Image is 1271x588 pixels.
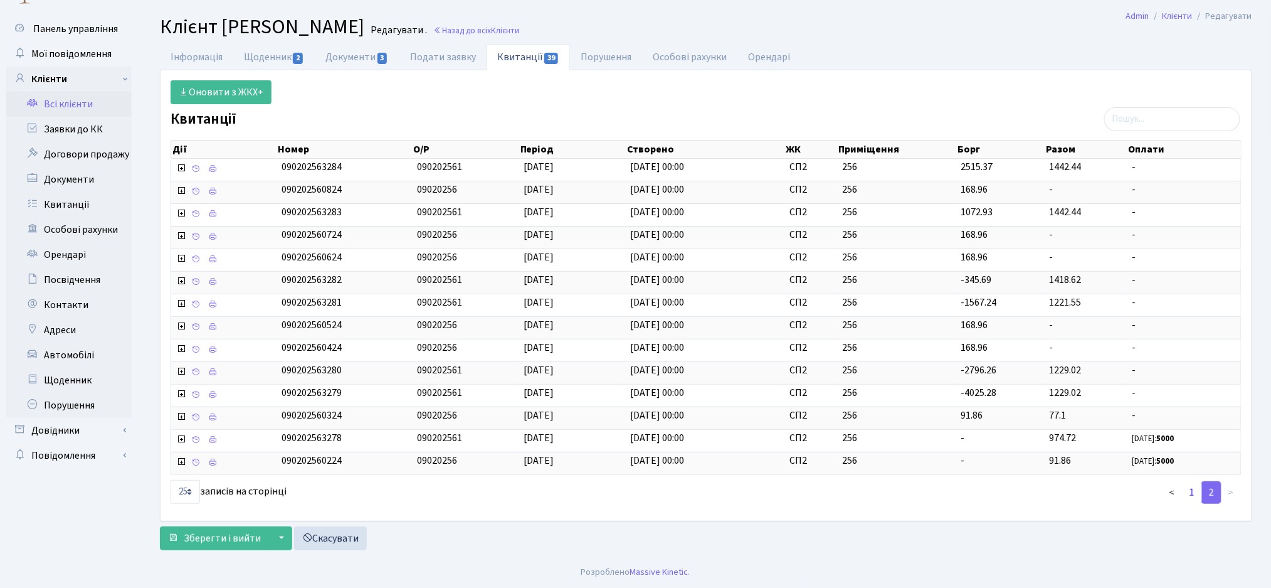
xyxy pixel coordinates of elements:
span: -345.69 [961,273,992,287]
span: 256 [842,431,951,446]
span: 090202563280 [282,363,342,377]
a: Панель управління [6,16,132,41]
small: [DATE]: [1132,456,1174,467]
span: 090202561 [418,205,463,219]
span: 090202560724 [282,228,342,242]
span: 090202563284 [282,160,342,174]
span: - [1050,250,1053,264]
span: СП2 [789,205,832,220]
span: 1418.62 [1050,273,1082,287]
span: - [1132,250,1236,265]
span: [DATE] 00:00 [631,296,685,309]
span: 77.1 [1050,409,1067,422]
label: записів на сторінці [171,480,287,504]
a: Інформація [160,44,233,70]
span: 090202563281 [282,296,342,309]
span: 974.72 [1050,431,1077,445]
span: Зберегти і вийти [184,532,261,545]
th: Приміщення [838,141,956,158]
span: - [961,431,965,445]
span: 256 [842,363,951,378]
a: Особові рахунки [642,44,737,70]
span: 090202560624 [282,250,342,264]
span: 1221.55 [1050,296,1082,309]
span: [DATE] [524,296,554,309]
span: Клієнт [PERSON_NAME] [160,13,364,41]
a: Документи [6,167,132,192]
span: СП2 [789,454,832,468]
span: 168.96 [961,250,988,264]
span: 090202560424 [282,341,342,355]
span: [DATE] 00:00 [631,386,685,400]
span: [DATE] 00:00 [631,454,685,468]
a: Admin [1126,9,1149,23]
a: Контакти [6,292,132,318]
span: СП2 [789,273,832,287]
span: [DATE] [524,160,554,174]
span: 090202561 [418,296,463,309]
span: - [1132,386,1236,400]
th: Разом [1045,141,1127,158]
span: [DATE] 00:00 [631,183,685,196]
select: записів на сторінці [171,480,200,504]
th: ЖК [785,141,838,158]
span: 090202561 [418,431,463,445]
a: Орендарі [6,242,132,267]
span: - [1132,273,1236,287]
span: 1442.44 [1050,160,1082,174]
span: [DATE] [524,431,554,445]
span: 09020256 [418,250,458,264]
span: СП2 [789,160,832,174]
th: Період [519,141,626,158]
span: 09020256 [418,454,458,468]
a: Оновити з ЖКХ+ [171,80,272,104]
a: Квитанції [6,192,132,217]
span: СП2 [789,318,832,333]
a: 1 [1182,481,1202,504]
span: [DATE] 00:00 [631,318,685,332]
span: 1229.02 [1050,386,1082,400]
span: 256 [842,228,951,242]
a: Всі клієнти [6,92,132,117]
span: 090202563278 [282,431,342,445]
span: [DATE] [524,250,554,264]
a: Назад до всіхКлієнти [433,24,519,36]
span: [DATE] 00:00 [631,273,685,287]
span: 256 [842,205,951,220]
a: Квитанції [487,44,570,70]
span: СП2 [789,183,832,197]
span: 91.86 [1050,454,1072,468]
span: 090202563279 [282,386,342,400]
span: СП2 [789,431,832,446]
span: [DATE] 00:00 [631,250,685,264]
a: Порушення [570,44,642,70]
span: 256 [842,273,951,287]
span: 090202560824 [282,183,342,196]
a: Щоденник [233,44,315,70]
span: СП2 [789,250,832,265]
a: Massive Kinetic [630,565,688,579]
a: Орендарі [737,44,801,70]
a: Заявки до КК [6,117,132,142]
span: СП2 [789,341,832,355]
span: 1229.02 [1050,363,1082,377]
th: Номер [277,141,412,158]
b: 5000 [1156,433,1174,444]
a: Адреси [6,318,132,343]
span: [DATE] 00:00 [631,205,685,219]
span: [DATE] [524,341,554,355]
span: - [1132,318,1236,333]
span: СП2 [789,296,832,310]
button: Зберегти і вийти [160,527,269,550]
span: 090202563282 [282,273,342,287]
span: [DATE] [524,318,554,332]
a: Автомобілі [6,343,132,368]
span: 256 [842,183,951,197]
span: 090202561 [418,273,463,287]
span: 256 [842,318,951,333]
span: [DATE] 00:00 [631,228,685,242]
span: [DATE] 00:00 [631,409,685,422]
span: 090202561 [418,386,463,400]
a: Клієнти [1163,9,1193,23]
b: 5000 [1156,456,1174,467]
